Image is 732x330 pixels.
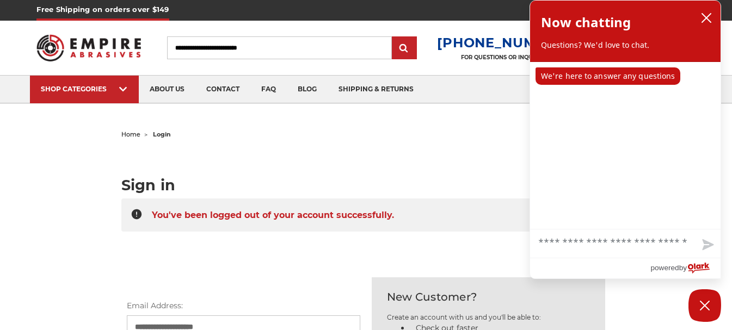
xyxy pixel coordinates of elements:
div: chat [530,62,721,229]
p: Create an account with us and you'll be able to: [387,313,590,322]
a: contact [195,76,250,103]
span: login [153,130,171,138]
span: by [679,261,687,275]
input: Submit [393,38,415,59]
a: blog [287,76,328,103]
img: Empire Abrasives [36,28,140,69]
a: home [121,130,140,138]
button: Close Chatbox [688,289,721,322]
span: powered [650,261,679,275]
a: Powered by Olark [650,258,721,278]
p: Questions? We'd love to chat. [541,40,710,51]
label: Email Address: [127,300,360,312]
a: [PHONE_NUMBER] [437,35,571,51]
h1: Sign in [121,178,611,192]
div: SHOP CATEGORIES [41,85,128,93]
span: You've been logged out of your account successfully. [152,204,394,226]
p: We're here to answer any questions [536,67,680,85]
a: faq [250,76,287,103]
a: about us [139,76,195,103]
button: close chatbox [698,10,715,26]
button: Send message [693,233,721,258]
h2: New Customer? [387,289,590,305]
p: FOR QUESTIONS OR INQUIRIES [437,54,571,61]
a: shipping & returns [328,76,425,103]
h2: Now chatting [541,11,631,33]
